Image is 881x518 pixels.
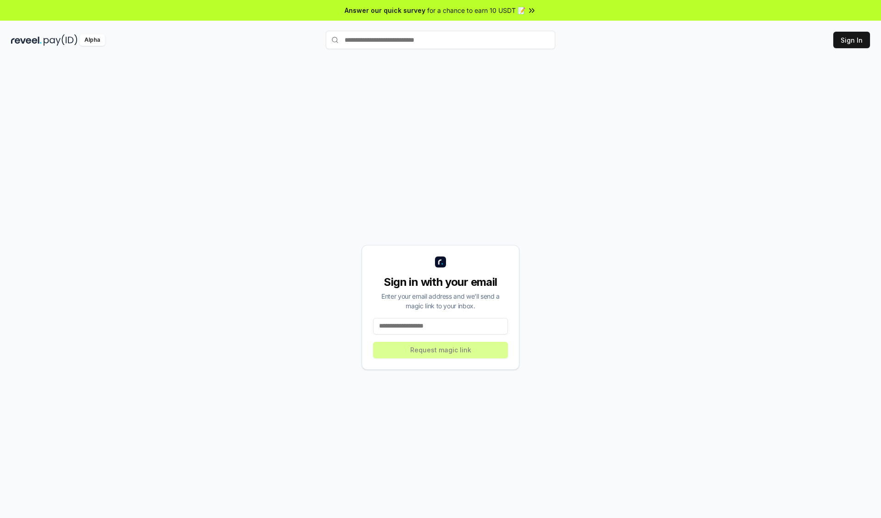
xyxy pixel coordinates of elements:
img: reveel_dark [11,34,42,46]
img: pay_id [44,34,78,46]
div: Sign in with your email [373,275,508,290]
span: for a chance to earn 10 USDT 📝 [427,6,525,15]
img: logo_small [435,256,446,267]
span: Answer our quick survey [345,6,425,15]
div: Enter your email address and we’ll send a magic link to your inbox. [373,291,508,311]
div: Alpha [79,34,105,46]
button: Sign In [833,32,870,48]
